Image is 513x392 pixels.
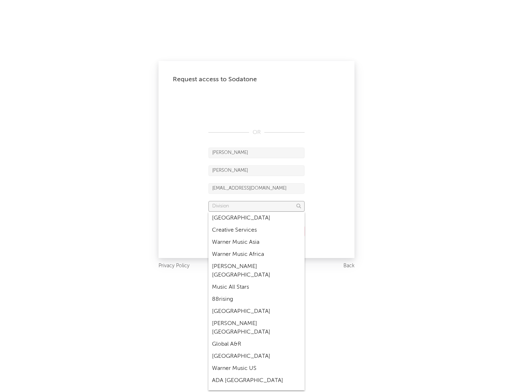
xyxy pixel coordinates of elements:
[208,128,305,137] div: OR
[208,183,305,194] input: Email
[343,262,354,270] a: Back
[208,236,305,248] div: Warner Music Asia
[208,318,305,338] div: [PERSON_NAME] [GEOGRAPHIC_DATA]
[208,375,305,387] div: ADA [GEOGRAPHIC_DATA]
[208,261,305,281] div: [PERSON_NAME] [GEOGRAPHIC_DATA]
[208,362,305,375] div: Warner Music US
[208,338,305,350] div: Global A&R
[208,165,305,176] input: Last Name
[208,350,305,362] div: [GEOGRAPHIC_DATA]
[208,148,305,158] input: First Name
[208,248,305,261] div: Warner Music Africa
[159,262,190,270] a: Privacy Policy
[208,281,305,293] div: Music All Stars
[208,201,305,212] input: Division
[208,224,305,236] div: Creative Services
[208,293,305,305] div: 88rising
[173,75,340,84] div: Request access to Sodatone
[208,212,305,224] div: [GEOGRAPHIC_DATA]
[208,305,305,318] div: [GEOGRAPHIC_DATA]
